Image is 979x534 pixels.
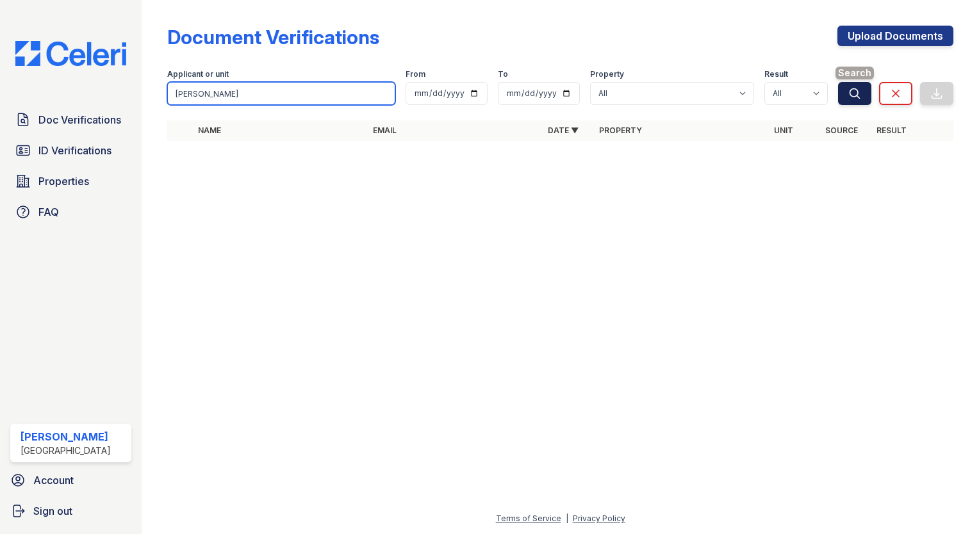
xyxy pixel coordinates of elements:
[406,69,425,79] label: From
[835,67,874,79] span: Search
[837,26,953,46] a: Upload Documents
[599,125,642,135] a: Property
[5,41,136,66] img: CE_Logo_Blue-a8612792a0a2168367f1c8372b55b34899dd931a85d93a1a3d3e32e68fde9ad4.png
[590,69,624,79] label: Property
[21,429,111,444] div: [PERSON_NAME]
[167,26,379,49] div: Document Verifications
[5,498,136,524] a: Sign out
[38,204,59,220] span: FAQ
[373,125,397,135] a: Email
[5,467,136,493] a: Account
[876,125,907,135] a: Result
[10,107,131,133] a: Doc Verifications
[825,125,858,135] a: Source
[198,125,221,135] a: Name
[764,69,788,79] label: Result
[10,199,131,225] a: FAQ
[10,168,131,194] a: Properties
[21,444,111,457] div: [GEOGRAPHIC_DATA]
[496,514,561,523] a: Terms of Service
[774,125,793,135] a: Unit
[33,503,72,519] span: Sign out
[33,473,74,488] span: Account
[573,514,625,523] a: Privacy Policy
[548,125,579,135] a: Date ▼
[38,174,89,189] span: Properties
[167,82,395,105] input: Search by name, email, or unit number
[10,138,131,163] a: ID Verifications
[838,82,871,105] button: Search
[498,69,508,79] label: To
[566,514,568,523] div: |
[38,112,121,127] span: Doc Verifications
[38,143,111,158] span: ID Verifications
[167,69,229,79] label: Applicant or unit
